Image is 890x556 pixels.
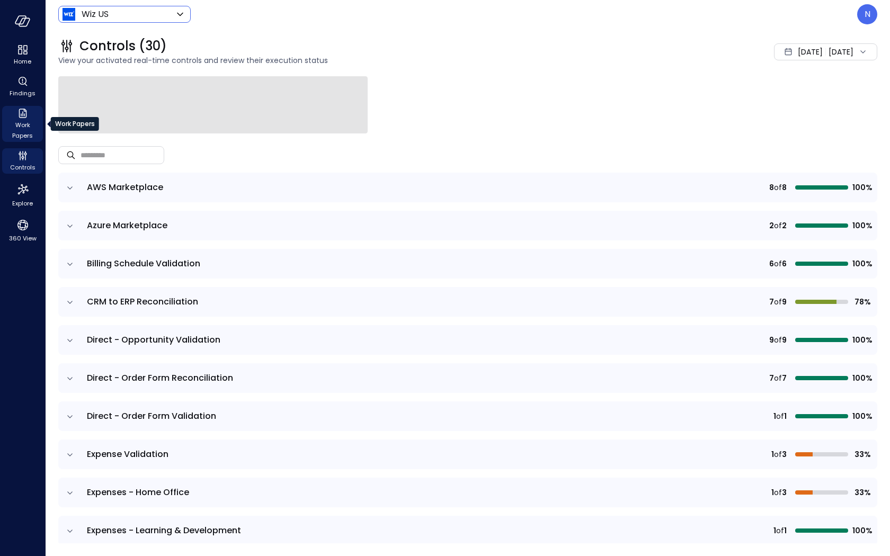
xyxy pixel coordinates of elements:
[87,181,163,193] span: AWS Marketplace
[852,334,871,346] span: 100%
[65,259,75,270] button: expand row
[782,258,787,270] span: 6
[852,525,871,536] span: 100%
[784,525,787,536] span: 1
[852,372,871,384] span: 100%
[852,487,871,498] span: 33%
[2,42,43,68] div: Home
[12,198,33,209] span: Explore
[10,88,35,98] span: Findings
[2,148,43,174] div: Controls
[857,4,877,24] div: Noy Vadai
[774,449,782,460] span: of
[773,525,776,536] span: 1
[65,450,75,460] button: expand row
[87,372,233,384] span: Direct - Order Form Reconciliation
[774,372,782,384] span: of
[58,55,618,66] span: View your activated real-time controls and review their execution status
[2,216,43,245] div: 360 View
[773,410,776,422] span: 1
[14,56,31,67] span: Home
[65,221,75,231] button: expand row
[774,296,782,308] span: of
[87,219,167,231] span: Azure Marketplace
[782,372,787,384] span: 7
[774,334,782,346] span: of
[65,297,75,308] button: expand row
[782,182,787,193] span: 8
[776,525,784,536] span: of
[87,448,168,460] span: Expense Validation
[2,106,43,142] div: Work Papers
[82,8,109,21] p: Wiz US
[769,334,774,346] span: 9
[852,449,871,460] span: 33%
[782,334,787,346] span: 9
[65,335,75,346] button: expand row
[769,372,774,384] span: 7
[769,182,774,193] span: 8
[774,182,782,193] span: of
[65,526,75,536] button: expand row
[51,117,99,131] div: Work Papers
[65,488,75,498] button: expand row
[852,296,871,308] span: 78%
[63,8,75,21] img: Icon
[79,38,167,55] span: Controls (30)
[774,220,782,231] span: of
[798,46,823,58] span: [DATE]
[776,410,784,422] span: of
[782,487,787,498] span: 3
[87,334,220,346] span: Direct - Opportunity Validation
[65,183,75,193] button: expand row
[10,162,35,173] span: Controls
[87,295,198,308] span: CRM to ERP Reconciliation
[769,220,774,231] span: 2
[87,410,216,422] span: Direct - Order Form Validation
[9,233,37,244] span: 360 View
[87,524,241,536] span: Expenses - Learning & Development
[782,220,787,231] span: 2
[2,180,43,210] div: Explore
[852,220,871,231] span: 100%
[852,182,871,193] span: 100%
[6,120,39,141] span: Work Papers
[782,296,787,308] span: 9
[87,257,200,270] span: Billing Schedule Validation
[784,410,787,422] span: 1
[771,487,774,498] span: 1
[865,8,870,21] p: N
[65,373,75,384] button: expand row
[774,258,782,270] span: of
[769,296,774,308] span: 7
[2,74,43,100] div: Findings
[87,486,189,498] span: Expenses - Home Office
[852,410,871,422] span: 100%
[852,258,871,270] span: 100%
[769,258,774,270] span: 6
[774,487,782,498] span: of
[782,449,787,460] span: 3
[771,449,774,460] span: 1
[65,411,75,422] button: expand row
